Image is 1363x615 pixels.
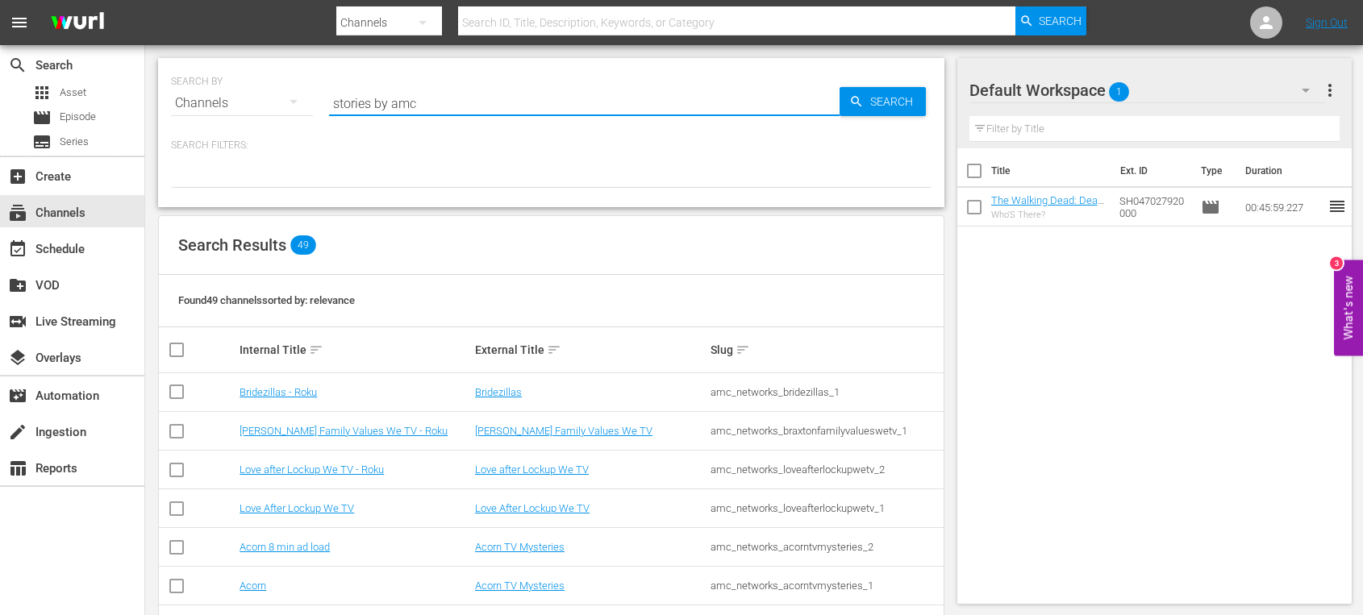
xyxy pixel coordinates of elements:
a: Acorn [240,580,266,592]
span: VOD [8,276,27,295]
span: Series [60,134,89,150]
div: Slug [711,340,941,359]
span: Search [8,56,27,75]
button: Open Feedback Widget [1334,260,1363,355]
span: reorder [1328,197,1347,216]
span: sort [547,343,561,357]
a: [PERSON_NAME] Family Values We TV [475,425,652,437]
div: amc_networks_loveafterlockupwetv_2 [711,463,941,476]
a: Love After Lockup We TV [240,502,354,514]
th: Duration [1236,148,1332,193]
a: Sign Out [1306,16,1348,29]
span: Search [1039,6,1082,35]
span: more_vert [1320,81,1340,100]
img: ans4CAIJ8jUAAAAAAAAAAAAAAAAAAAAAAAAgQb4GAAAAAAAAAAAAAAAAAAAAAAAAJMjXAAAAAAAAAAAAAAAAAAAAAAAAgAT5G... [39,4,116,42]
th: Title [991,148,1111,193]
th: Type [1191,148,1236,193]
p: Search Filters: [171,139,932,152]
button: Search [1015,6,1086,35]
span: Live Streaming [8,312,27,331]
div: Default Workspace [969,68,1325,113]
span: Episode [60,109,96,125]
div: External Title [475,340,706,359]
a: [PERSON_NAME] Family Values We TV - Roku [240,425,448,437]
a: Bridezillas [475,386,522,398]
div: Channels [171,81,313,126]
span: Found 49 channels sorted by: relevance [178,294,355,306]
th: Ext. ID [1111,148,1192,193]
a: The Walking Dead: Dead City 102: Who's There? [991,194,1104,218]
div: amc_networks_loveafterlockupwetv_1 [711,502,941,514]
div: Internal Title [240,340,470,359]
span: menu [10,13,29,32]
a: Bridezillas - Roku [240,386,317,398]
span: Channels [8,203,27,222]
div: amc_networks_acorntvmysteries_1 [711,580,941,592]
span: Episode [1201,197,1220,217]
div: 3 [1330,256,1343,269]
a: Love after Lockup We TV [475,463,589,476]
span: sort [736,343,750,357]
button: more_vert [1320,71,1340,110]
td: SH047027920000 [1113,188,1194,226]
span: Asset [32,83,52,102]
span: Reports [8,459,27,478]
div: amc_networks_braxtonfamilyvalueswetv_1 [711,425,941,437]
span: Automation [8,386,27,405]
button: Search [840,87,926,116]
a: Acorn TV Mysteries [475,541,565,553]
span: Create [8,167,27,186]
span: 49 [290,235,316,255]
div: Who'S There? [991,210,1107,220]
div: amc_networks_bridezillas_1 [711,386,941,398]
span: Overlays [8,348,27,368]
a: Love After Lockup We TV [475,502,590,514]
span: Schedule [8,239,27,259]
span: 1 [1109,75,1129,109]
a: Love after Lockup We TV - Roku [240,463,384,476]
div: amc_networks_acorntvmysteries_2 [711,541,941,553]
span: Episode [32,108,52,127]
span: Series [32,132,52,152]
span: sort [309,343,323,357]
a: Acorn 8 min ad load [240,541,330,553]
span: Search [864,87,926,116]
span: Asset [60,85,86,101]
td: 00:45:59.227 [1239,188,1328,226]
span: Search Results [178,235,286,255]
a: Acorn TV Mysteries [475,580,565,592]
span: Ingestion [8,422,27,442]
